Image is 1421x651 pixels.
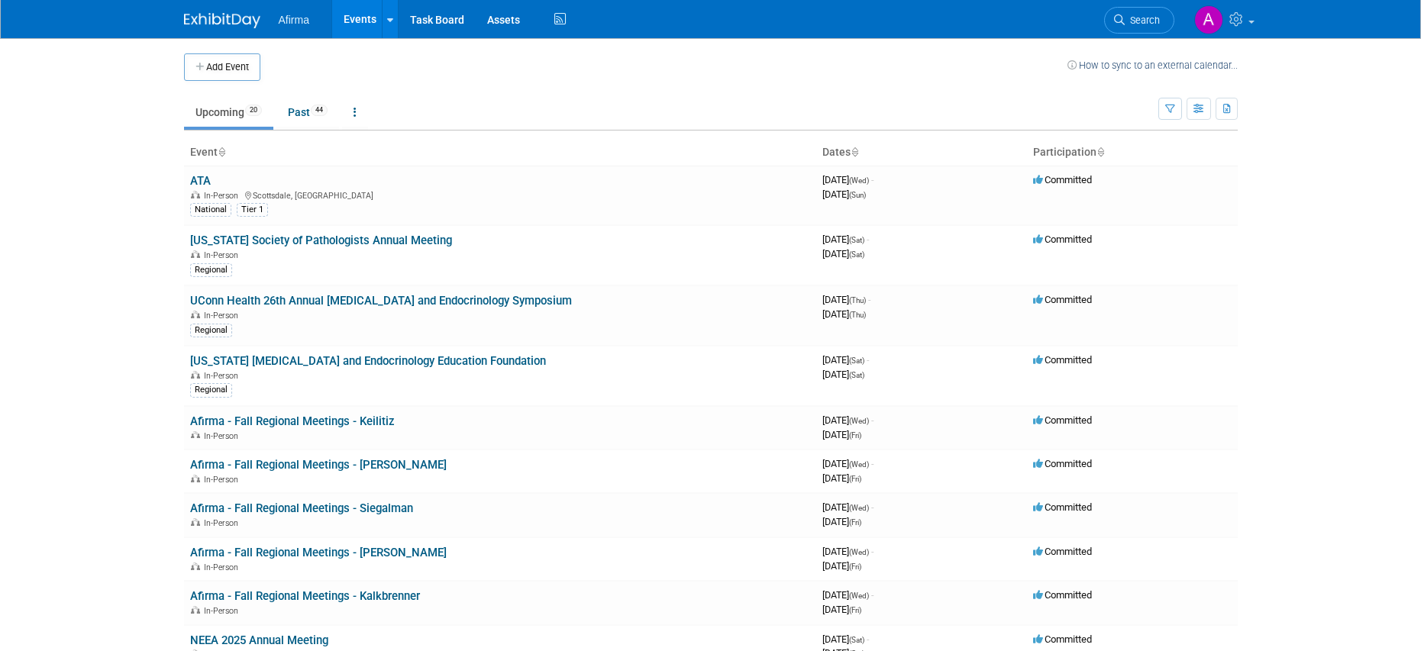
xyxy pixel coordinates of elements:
span: [DATE] [822,589,874,601]
span: (Fri) [849,475,861,483]
span: (Sun) [849,191,866,199]
span: [DATE] [822,308,866,320]
span: (Wed) [849,460,869,469]
span: (Wed) [849,417,869,425]
span: (Wed) [849,591,869,600]
span: (Wed) [849,548,869,556]
span: Committed [1033,458,1092,469]
span: Committed [1033,354,1092,366]
a: How to sync to an external calendar... [1067,60,1238,71]
a: Afirma - Fall Regional Meetings - Kalkbrenner [190,589,420,603]
div: Regional [190,263,232,277]
span: [DATE] [822,560,861,572]
img: In-Person Event [191,475,200,482]
span: In-Person [204,311,243,321]
span: Afirma [279,14,309,26]
span: [DATE] [822,369,864,380]
img: In-Person Event [191,606,200,614]
span: Committed [1033,294,1092,305]
img: In-Person Event [191,431,200,439]
span: [DATE] [822,248,864,259]
a: Sort by Event Name [218,146,225,158]
div: Tier 1 [237,203,268,217]
span: 44 [311,105,328,116]
span: In-Person [204,250,243,260]
span: (Fri) [849,431,861,440]
span: Committed [1033,633,1092,645]
a: Sort by Start Date [851,146,858,158]
span: In-Person [204,191,243,201]
span: In-Person [204,371,243,381]
span: [DATE] [822,189,866,200]
span: - [871,414,874,426]
span: - [871,174,874,185]
span: (Sat) [849,236,864,244]
th: Event [184,140,816,166]
span: - [871,589,874,601]
span: Search [1125,15,1160,26]
span: Committed [1033,234,1092,245]
img: In-Person Event [191,311,200,318]
span: In-Person [204,475,243,485]
span: [DATE] [822,234,869,245]
th: Dates [816,140,1027,166]
span: (Fri) [849,518,861,527]
span: Committed [1033,414,1092,426]
a: UConn Health 26th Annual [MEDICAL_DATA] and Endocrinology Symposium [190,294,572,308]
span: [DATE] [822,501,874,513]
span: [DATE] [822,604,861,615]
img: In-Person Event [191,250,200,258]
span: [DATE] [822,472,861,484]
span: - [867,234,869,245]
span: Committed [1033,589,1092,601]
a: Past44 [276,98,339,127]
img: In-Person Event [191,562,200,570]
span: - [867,633,869,645]
div: Regional [190,324,232,337]
span: (Wed) [849,504,869,512]
img: In-Person Event [191,191,200,198]
a: [US_STATE] [MEDICAL_DATA] and Endocrinology Education Foundation [190,354,546,368]
span: (Sat) [849,371,864,379]
th: Participation [1027,140,1238,166]
div: Regional [190,383,232,397]
a: Afirma - Fall Regional Meetings - Siegalman [190,501,413,515]
img: In-Person Event [191,518,200,526]
span: [DATE] [822,546,874,557]
span: [DATE] [822,294,870,305]
span: [DATE] [822,414,874,426]
span: [DATE] [822,458,874,469]
span: (Fri) [849,562,861,571]
span: (Thu) [849,311,866,319]
a: Upcoming20 [184,98,273,127]
span: [DATE] [822,174,874,185]
img: Allison Wyand [1194,5,1223,34]
a: Afirma - Fall Regional Meetings - [PERSON_NAME] [190,546,447,559]
span: In-Person [204,606,243,616]
span: Committed [1033,174,1092,185]
span: (Sat) [849,356,864,365]
span: In-Person [204,431,243,441]
span: (Sat) [849,636,864,644]
a: NEEA 2025 Annual Meeting [190,633,328,647]
span: (Sat) [849,250,864,259]
span: - [871,546,874,557]
span: Committed [1033,501,1092,513]
span: (Thu) [849,296,866,305]
div: Scottsdale, [GEOGRAPHIC_DATA] [190,189,810,201]
img: In-Person Event [191,371,200,379]
span: [DATE] [822,429,861,440]
a: Afirma - Fall Regional Meetings - [PERSON_NAME] [190,458,447,472]
a: Sort by Participation Type [1096,146,1104,158]
a: [US_STATE] Society of Pathologists Annual Meeting [190,234,452,247]
button: Add Event [184,53,260,81]
span: Committed [1033,546,1092,557]
a: Afirma - Fall Regional Meetings - Keilitiz [190,414,395,428]
img: ExhibitDay [184,13,260,28]
span: [DATE] [822,354,869,366]
span: - [867,354,869,366]
span: - [871,458,874,469]
span: - [871,501,874,513]
a: Search [1104,7,1174,34]
div: National [190,203,231,217]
